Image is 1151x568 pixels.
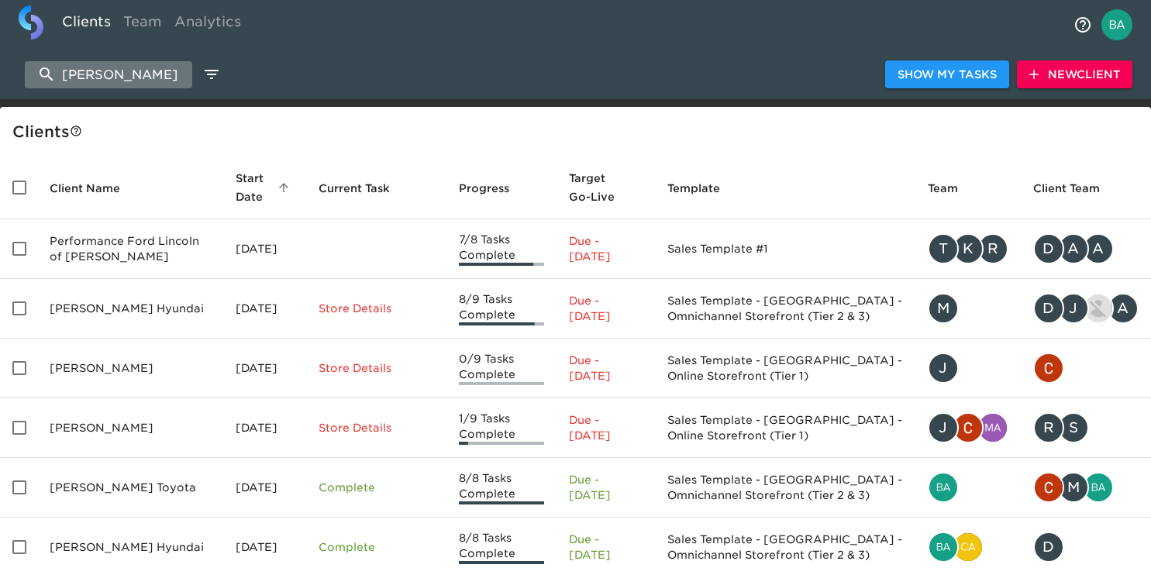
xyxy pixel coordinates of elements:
div: D [1033,233,1064,264]
p: Due - [DATE] [569,412,642,443]
div: A [1083,233,1114,264]
svg: This is a list of all of your clients and clients shared with you [70,125,82,137]
td: Sales Template - [GEOGRAPHIC_DATA] - Online Storefront (Tier 1) [655,339,915,398]
span: Template [667,179,740,198]
a: Analytics [168,5,247,43]
img: manjula.gunipuri@cdk.com [979,414,1007,442]
td: Sales Template - [GEOGRAPHIC_DATA] - Omnichannel Storefront (Tier 2 & 3) [655,279,915,339]
td: Sales Template - [GEOGRAPHIC_DATA] - Online Storefront (Tier 1) [655,398,915,458]
td: [DATE] [223,219,306,279]
p: Store Details [319,360,434,376]
td: Sales Template - [GEOGRAPHIC_DATA] - Omnichannel Storefront (Tier 2 & 3) [655,458,915,518]
td: Performance Ford Lincoln of [PERSON_NAME] [37,219,223,279]
button: edit [198,61,225,88]
div: J [928,353,959,384]
div: S [1058,412,1089,443]
button: notifications [1064,6,1101,43]
td: 0/9 Tasks Complete [446,339,557,398]
span: Show My Tasks [898,65,997,84]
span: Client Name [50,179,140,198]
span: Current Task [319,179,410,198]
img: christopher.mccarthy@roadster.com [954,414,982,442]
div: christopher.mccarthy@roadster.com [1033,353,1139,384]
a: Clients [56,5,117,43]
button: Show My Tasks [885,60,1009,89]
div: M [1058,472,1089,503]
span: This is the next Task in this Hub that should be completed [319,179,390,198]
span: Calculated based on the start date and the duration of all Tasks contained in this Hub. [569,169,622,206]
span: New Client [1029,65,1120,84]
div: bailey.rubin@cdk.com [928,472,1008,503]
p: Complete [319,539,434,555]
div: D [1033,293,1064,324]
div: jeff.vandyke@cdk.com [928,353,1008,384]
span: Team [928,179,978,198]
img: christopher.mccarthy@roadster.com [1035,354,1063,382]
div: christopher.mccarthy@roadster.com, matts@randywisetoyota.com, bailey.rubin@cdk.com [1033,472,1139,503]
a: Team [117,5,168,43]
td: [PERSON_NAME] [37,339,223,398]
img: austin@roadster.com [1084,294,1112,322]
img: Profile [1101,9,1132,40]
div: jeff.vandyke@cdk.com, christopher.mccarthy@roadster.com, manjula.gunipuri@cdk.com [928,412,1008,443]
td: [DATE] [223,339,306,398]
div: T [928,233,959,264]
div: Client s [12,119,1145,144]
div: K [953,233,984,264]
img: catherine.manisharaj@cdk.com [954,533,982,561]
div: A [1108,293,1139,324]
span: Start Date [236,169,294,206]
div: bailey.rubin@cdk.com, catherine.manisharaj@cdk.com [928,532,1008,563]
div: R [1033,412,1064,443]
p: Store Details [319,420,434,435]
td: [DATE] [223,279,306,339]
span: Progress [459,179,529,198]
p: Due - [DATE] [569,532,642,563]
button: NewClient [1017,60,1132,89]
span: Client Team [1033,179,1120,198]
p: Complete [319,480,434,495]
p: Due - [DATE] [569,233,642,264]
p: Due - [DATE] [569,293,642,324]
td: [DATE] [223,458,306,518]
div: D [1033,532,1064,563]
div: R [977,233,1008,264]
img: christopher.mccarthy@roadster.com [1035,473,1063,501]
td: Sales Template #1 [655,219,915,279]
div: M [928,293,959,324]
div: ddurand@randywiseautomall.com, Jandrada@randywisebuickgmc.com, austin@roadster.com, ashley.mizzi@... [1033,293,1139,324]
td: 8/8 Tasks Complete [446,458,557,518]
div: rscott@randymarion.com, sunny@randymarion.com [1033,412,1139,443]
span: Target Go-Live [569,169,642,206]
div: draleigh@performancelf.com, angelasgourdas@performancefordlincoln.cmdlr.com, asgourdas@performanc... [1033,233,1139,264]
div: DDURAND@RANDYWISEAUTOMALL.COM [1033,532,1139,563]
img: bailey.rubin@cdk.com [929,533,957,561]
p: Due - [DATE] [569,472,642,503]
p: Store Details [319,301,434,316]
td: 1/9 Tasks Complete [446,398,557,458]
div: matt.little@roadster.com [928,293,1008,324]
td: [PERSON_NAME] Hyundai [37,279,223,339]
td: [PERSON_NAME] [37,398,223,458]
td: [PERSON_NAME] Toyota [37,458,223,518]
div: tracy@roadster.com, kevin.dodt@roadster.com, raj.taneja@roadster.com [928,233,1008,264]
div: A [1058,233,1089,264]
td: [DATE] [223,398,306,458]
p: Due - [DATE] [569,353,642,384]
input: search [25,61,192,88]
td: 8/9 Tasks Complete [446,279,557,339]
img: bailey.rubin@cdk.com [1084,473,1112,501]
img: bailey.rubin@cdk.com [929,473,957,501]
div: J [928,412,959,443]
td: 7/8 Tasks Complete [446,219,557,279]
div: J [1058,293,1089,324]
img: logo [19,5,43,40]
